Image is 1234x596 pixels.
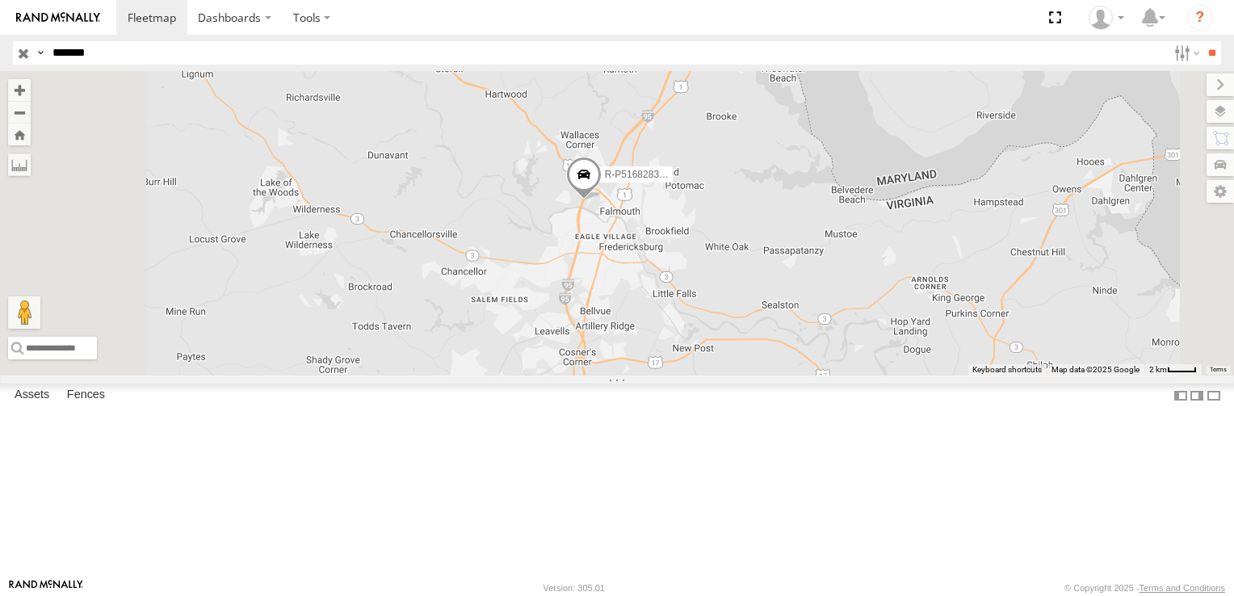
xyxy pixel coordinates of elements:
[8,153,31,176] label: Measure
[1207,180,1234,203] label: Map Settings
[9,580,83,596] a: Visit our Website
[1210,366,1227,372] a: Terms
[34,41,47,65] label: Search Query
[8,296,40,329] button: Drag Pegman onto the map to open Street View
[1083,6,1130,30] div: Jose Cortez
[6,384,57,407] label: Assets
[8,101,31,124] button: Zoom out
[605,169,689,180] span: R-P5168283-Swing
[1140,583,1225,593] a: Terms and Conditions
[1168,41,1203,65] label: Search Filter Options
[59,384,113,407] label: Fences
[1149,365,1167,374] span: 2 km
[1051,365,1140,374] span: Map data ©2025 Google
[1173,384,1189,407] label: Dock Summary Table to the Left
[544,583,605,593] div: Version: 305.01
[16,12,100,23] img: rand-logo.svg
[8,79,31,101] button: Zoom in
[972,364,1042,376] button: Keyboard shortcuts
[1064,583,1225,593] div: © Copyright 2025 -
[1144,364,1202,376] button: Map Scale: 2 km per 33 pixels
[1189,384,1205,407] label: Dock Summary Table to the Right
[8,124,31,145] button: Zoom Home
[1206,384,1222,407] label: Hide Summary Table
[1187,5,1213,31] i: ?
